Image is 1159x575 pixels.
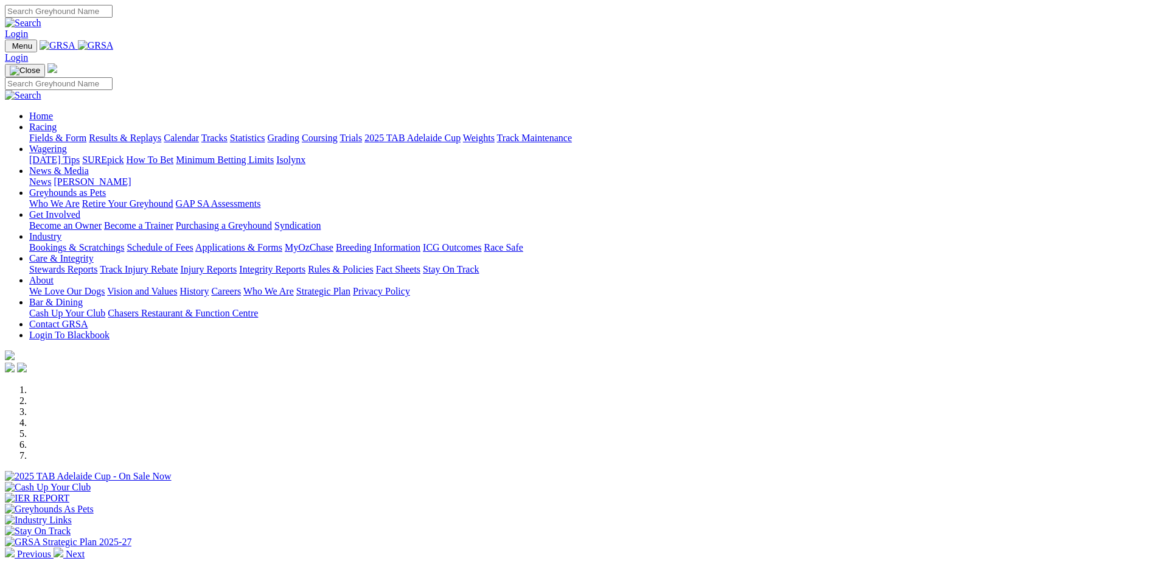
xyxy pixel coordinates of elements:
[108,308,258,318] a: Chasers Restaurant & Function Centre
[66,549,85,559] span: Next
[302,133,338,143] a: Coursing
[176,220,272,231] a: Purchasing a Greyhound
[5,482,91,493] img: Cash Up Your Club
[17,363,27,372] img: twitter.svg
[5,515,72,526] img: Industry Links
[243,286,294,296] a: Who We Are
[29,264,1154,275] div: Care & Integrity
[17,549,51,559] span: Previous
[484,242,523,253] a: Race Safe
[29,133,86,143] a: Fields & Form
[107,286,177,296] a: Vision and Values
[5,18,41,29] img: Search
[180,264,237,274] a: Injury Reports
[296,286,350,296] a: Strategic Plan
[423,242,481,253] a: ICG Outcomes
[176,198,261,209] a: GAP SA Assessments
[29,308,1154,319] div: Bar & Dining
[104,220,173,231] a: Become a Trainer
[201,133,228,143] a: Tracks
[5,77,113,90] input: Search
[179,286,209,296] a: History
[5,471,172,482] img: 2025 TAB Adelaide Cup - On Sale Now
[5,537,131,548] img: GRSA Strategic Plan 2025-27
[274,220,321,231] a: Syndication
[29,297,83,307] a: Bar & Dining
[29,133,1154,144] div: Racing
[5,64,45,77] button: Toggle navigation
[29,155,1154,166] div: Wagering
[54,176,131,187] a: [PERSON_NAME]
[5,350,15,360] img: logo-grsa-white.png
[29,264,97,274] a: Stewards Reports
[5,90,41,101] img: Search
[29,275,54,285] a: About
[285,242,333,253] a: MyOzChase
[10,66,40,75] img: Close
[40,40,75,51] img: GRSA
[29,220,1154,231] div: Get Involved
[29,286,105,296] a: We Love Our Dogs
[5,504,94,515] img: Greyhounds As Pets
[29,198,1154,209] div: Greyhounds as Pets
[29,144,67,154] a: Wagering
[100,264,178,274] a: Track Injury Rebate
[29,242,124,253] a: Bookings & Scratchings
[376,264,420,274] a: Fact Sheets
[164,133,199,143] a: Calendar
[353,286,410,296] a: Privacy Policy
[29,198,80,209] a: Who We Are
[12,41,32,51] span: Menu
[29,209,80,220] a: Get Involved
[463,133,495,143] a: Weights
[5,549,54,559] a: Previous
[29,111,53,121] a: Home
[5,548,15,557] img: chevron-left-pager-white.svg
[336,242,420,253] a: Breeding Information
[195,242,282,253] a: Applications & Forms
[29,319,88,329] a: Contact GRSA
[211,286,241,296] a: Careers
[29,166,89,176] a: News & Media
[5,40,37,52] button: Toggle navigation
[423,264,479,274] a: Stay On Track
[5,363,15,372] img: facebook.svg
[82,155,124,165] a: SUREpick
[82,198,173,209] a: Retire Your Greyhound
[78,40,114,51] img: GRSA
[29,286,1154,297] div: About
[54,548,63,557] img: chevron-right-pager-white.svg
[497,133,572,143] a: Track Maintenance
[29,330,110,340] a: Login To Blackbook
[308,264,374,274] a: Rules & Policies
[29,242,1154,253] div: Industry
[268,133,299,143] a: Grading
[54,549,85,559] a: Next
[29,253,94,263] a: Care & Integrity
[47,63,57,73] img: logo-grsa-white.png
[230,133,265,143] a: Statistics
[5,526,71,537] img: Stay On Track
[5,493,69,504] img: IER REPORT
[29,176,1154,187] div: News & Media
[29,220,102,231] a: Become an Owner
[5,5,113,18] input: Search
[29,155,80,165] a: [DATE] Tips
[29,122,57,132] a: Racing
[29,176,51,187] a: News
[176,155,274,165] a: Minimum Betting Limits
[5,29,28,39] a: Login
[89,133,161,143] a: Results & Replays
[29,187,106,198] a: Greyhounds as Pets
[364,133,461,143] a: 2025 TAB Adelaide Cup
[239,264,305,274] a: Integrity Reports
[339,133,362,143] a: Trials
[29,308,105,318] a: Cash Up Your Club
[29,231,61,242] a: Industry
[127,155,174,165] a: How To Bet
[127,242,193,253] a: Schedule of Fees
[276,155,305,165] a: Isolynx
[5,52,28,63] a: Login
